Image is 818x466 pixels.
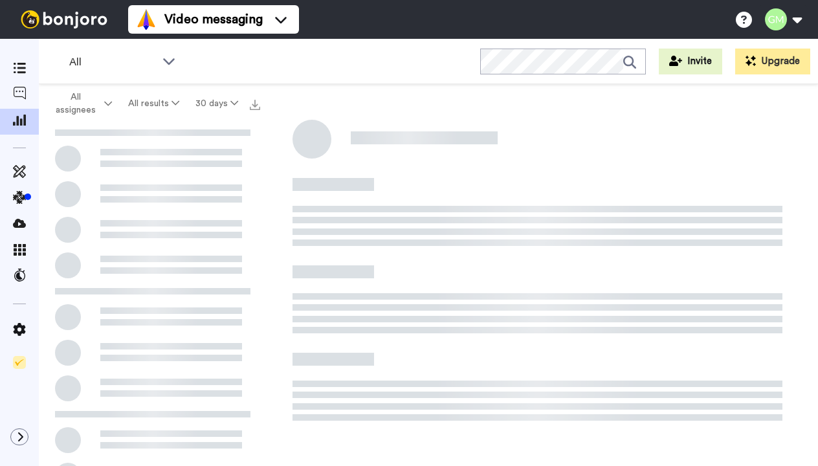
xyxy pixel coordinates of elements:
[246,94,264,113] button: Export all results that match these filters now.
[136,9,157,30] img: vm-color.svg
[13,356,26,369] img: Checklist.svg
[250,100,260,110] img: export.svg
[659,49,722,74] button: Invite
[120,92,188,115] button: All results
[16,10,113,28] img: bj-logo-header-white.svg
[41,85,120,122] button: All assignees
[164,10,263,28] span: Video messaging
[735,49,810,74] button: Upgrade
[187,92,246,115] button: 30 days
[49,91,102,116] span: All assignees
[69,54,156,70] span: All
